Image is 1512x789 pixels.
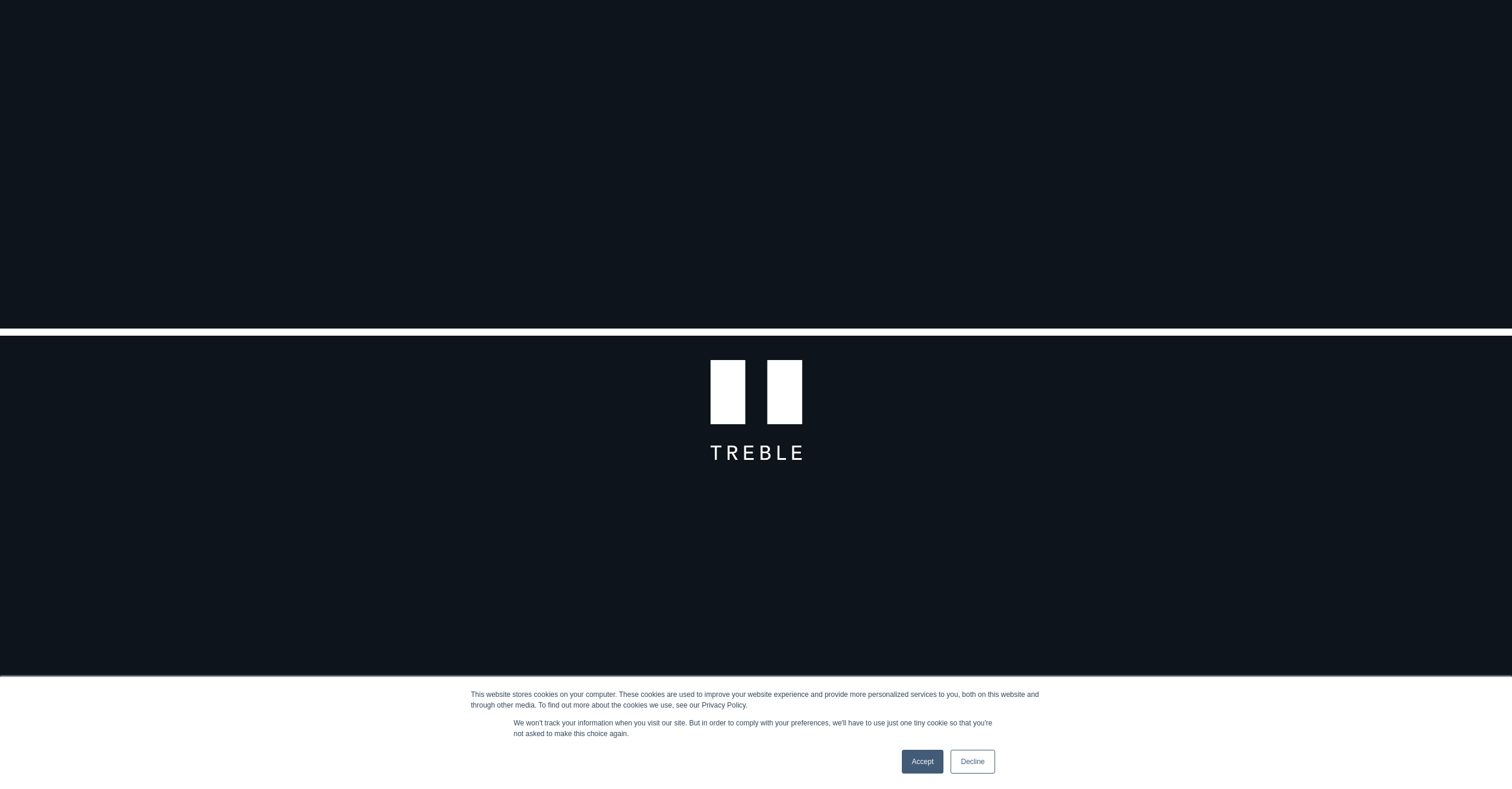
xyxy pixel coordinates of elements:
[951,750,995,774] a: Decline
[514,718,999,739] p: We won't track your information when you visit our site. But in order to comply with your prefere...
[710,329,802,460] img: T
[471,689,1041,711] div: This website stores cookies on your computer. These cookies are used to improve your website expe...
[902,750,944,774] a: Accept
